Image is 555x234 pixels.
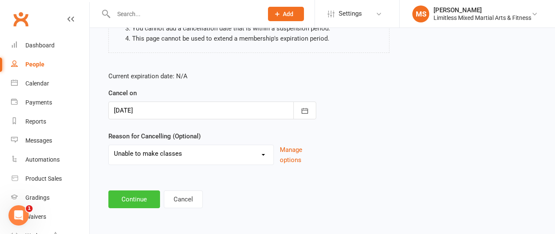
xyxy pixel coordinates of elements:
a: Gradings [11,188,89,207]
a: Payments [11,93,89,112]
div: Messages [25,137,52,144]
p: Current expiration date: N/A [108,71,316,81]
a: Calendar [11,74,89,93]
div: MS [412,6,429,22]
label: Reason for Cancelling (Optional) [108,131,201,141]
a: People [11,55,89,74]
button: Cancel [164,190,203,208]
a: Clubworx [10,8,31,30]
div: Waivers [25,213,46,220]
span: 1 [26,205,33,212]
div: Payments [25,99,52,106]
label: Cancel on [108,88,137,98]
a: Messages [11,131,89,150]
div: Calendar [25,80,49,87]
input: Search... [111,8,257,20]
a: Product Sales [11,169,89,188]
li: You cannot add a cancellation date that is within a suspension period. [132,23,383,33]
div: Product Sales [25,175,62,182]
a: Waivers [11,207,89,226]
div: People [25,61,44,68]
div: Automations [25,156,60,163]
div: Limitless Mixed Martial Arts & Fitness [434,14,531,22]
div: Reports [25,118,46,125]
button: Continue [108,190,160,208]
div: Dashboard [25,42,55,49]
iframe: Intercom live chat [8,205,29,226]
button: Add [268,7,304,21]
li: This page cannot be used to extend a membership's expiration period. [132,33,383,44]
a: Reports [11,112,89,131]
span: Settings [339,4,362,23]
a: Automations [11,150,89,169]
span: Add [283,11,293,17]
div: [PERSON_NAME] [434,6,531,14]
div: Gradings [25,194,50,201]
button: Manage options [280,145,316,165]
a: Dashboard [11,36,89,55]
